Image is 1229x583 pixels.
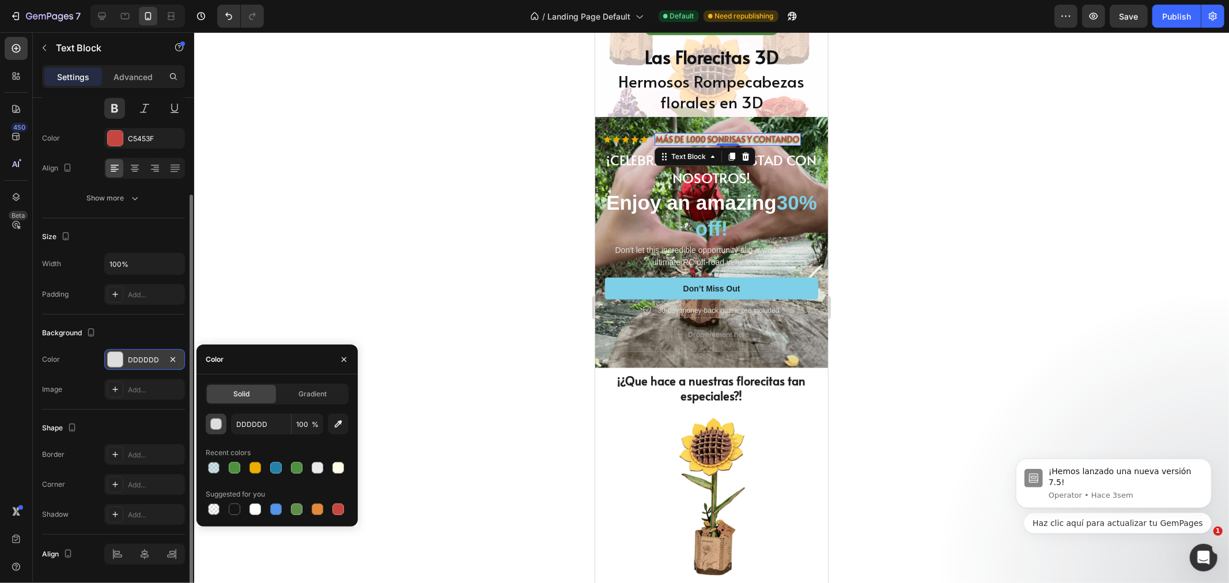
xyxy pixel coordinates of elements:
div: Align [42,161,74,176]
span: Gradient [298,389,327,399]
div: Undo/Redo [217,5,264,28]
div: Padding [42,289,69,300]
div: Size [42,229,73,245]
div: Shape [42,421,79,436]
span: % [312,419,319,430]
div: Border [42,449,65,460]
div: Publish [1162,10,1191,22]
button: 7 [5,5,86,28]
div: DDDDDD [128,355,161,365]
p: 7 [75,9,81,23]
p: Text Block [56,41,154,55]
span: Solid [233,389,249,399]
div: 450 [11,123,28,132]
iframe: Design area [595,32,828,583]
input: Eg: FFFFFF [231,414,291,434]
div: Add... [128,450,182,460]
div: Show more [87,192,141,204]
button: Show more [42,188,185,209]
div: Add... [128,480,182,490]
span: Landing Page Default [548,10,631,22]
iframe: Intercom live chat [1190,544,1217,571]
div: Add... [128,385,182,395]
iframe: Intercom notifications mensaje [999,431,1229,552]
div: Beta [9,211,28,220]
button: Save [1110,5,1148,28]
div: Add... [128,290,182,300]
span: / [543,10,546,22]
div: Align [42,547,75,562]
img: gempages_514666634330244108-656320af-fbbd-40d8-b2fa-bb82e2634dbb.png [31,381,202,553]
div: Color [206,354,224,365]
div: Add... [128,510,182,520]
div: Background [42,325,98,341]
div: Recent colors [206,448,251,458]
span: Save [1120,12,1139,21]
input: Auto [105,253,184,274]
button: Publish [1152,5,1201,28]
span: Default [670,11,694,21]
div: C5453F [128,134,182,144]
div: Color [42,133,60,143]
div: Corner [42,479,65,490]
div: Image [42,384,62,395]
div: Shadow [42,509,69,520]
span: Need republishing [715,11,774,21]
p: Settings [57,71,89,83]
p: Advanced [114,71,153,83]
div: Suggested for you [206,489,265,499]
span: 1 [1213,527,1223,536]
div: Width [42,259,61,269]
div: Color [42,354,60,365]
